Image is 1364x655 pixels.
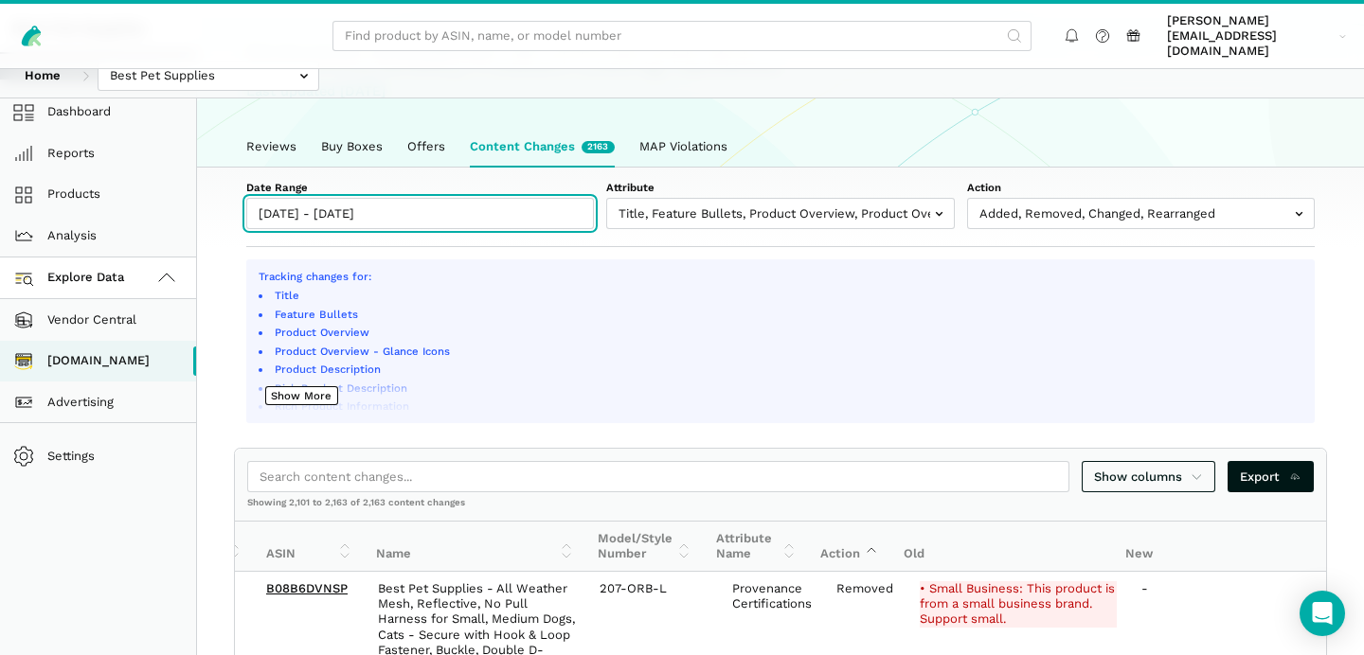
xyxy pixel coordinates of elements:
[1113,522,1335,572] th: New
[458,127,627,167] a: Content Changes2163
[704,522,809,572] th: Attribute Name: activate to sort column ascending
[1240,468,1301,487] span: Export
[606,198,954,229] input: Title, Feature Bullets, Product Overview, Product Overview - Glance Icons, Product Description, R...
[235,496,1326,521] div: Showing 2,101 to 2,163 of 2,163 content changes
[234,127,309,167] a: Reviews
[332,21,1032,52] input: Find product by ASIN, name, or model number
[1161,10,1353,62] a: [PERSON_NAME][EMAIL_ADDRESS][DOMAIN_NAME]
[246,180,594,195] label: Date Range
[891,522,1113,572] th: Old
[606,180,954,195] label: Attribute
[585,522,704,572] th: Model/Style Number: activate to sort column ascending
[98,61,319,92] input: Best Pet Supplies
[395,127,458,167] a: Offers
[967,198,1315,229] input: Added, Removed, Changed, Rearranged
[254,522,364,572] th: ASIN: activate to sort column ascending
[265,386,338,405] button: Show More
[272,398,1302,414] li: Rich Product Information
[272,381,1302,396] li: Rich Product Description
[1167,13,1333,60] span: [PERSON_NAME][EMAIL_ADDRESS][DOMAIN_NAME]
[1228,461,1314,492] a: Export
[272,288,1302,303] li: Title
[272,344,1302,359] li: Product Overview - Glance Icons
[272,307,1302,322] li: Feature Bullets
[364,522,585,572] th: Name: activate to sort column ascending
[266,581,348,595] a: B08B6DVNSP
[967,180,1315,195] label: Action
[309,127,395,167] a: Buy Boxes
[920,581,1117,628] del: • Small Business: This product is from a small business brand. Support small.
[808,522,891,572] th: Action: activate to sort column descending
[247,461,1069,492] input: Search content changes...
[272,325,1302,340] li: Product Overview
[259,269,1302,285] p: Tracking changes for:
[627,127,740,167] a: MAP Violations
[1082,461,1216,492] a: Show columns
[12,61,73,92] a: Home
[1094,468,1204,487] span: Show columns
[272,362,1302,377] li: Product Description
[1300,591,1345,636] div: Open Intercom Messenger
[582,141,615,153] span: New content changes in the last week
[19,267,125,290] span: Explore Data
